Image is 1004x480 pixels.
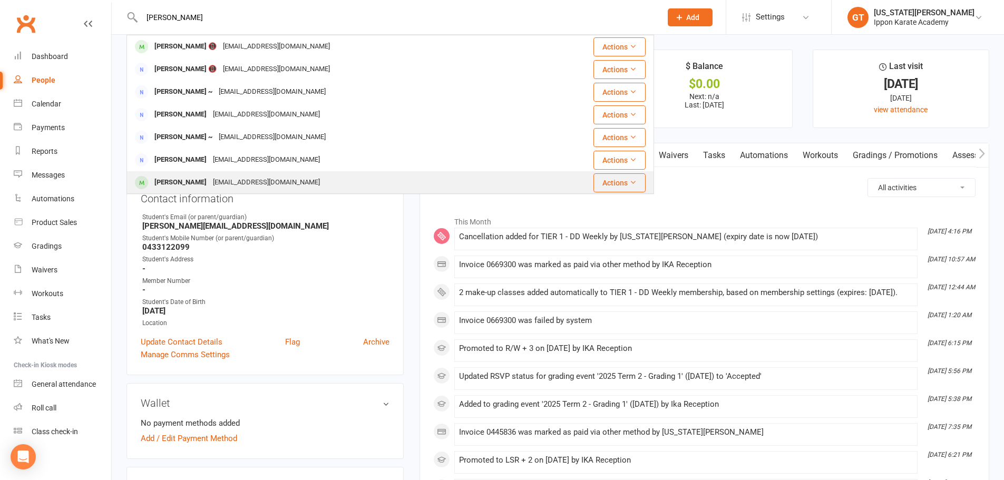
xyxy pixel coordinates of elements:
div: [DATE] [823,92,979,104]
button: Actions [593,83,646,102]
div: [DATE] [823,79,979,90]
strong: 0433122099 [142,242,389,252]
li: This Month [433,211,976,228]
i: [DATE] 10:57 AM [928,256,975,263]
div: [EMAIL_ADDRESS][DOMAIN_NAME] [220,39,333,54]
a: Roll call [14,396,111,420]
div: Promoted to LSR + 2 on [DATE] by IKA Reception [459,456,913,465]
div: Last visit [879,60,923,79]
div: 2 make-up classes added automatically to TIER 1 - DD Weekly membership, based on membership setti... [459,288,913,297]
a: Automations [733,143,795,168]
a: Reports [14,140,111,163]
div: Messages [32,171,65,179]
div: Student's Address [142,254,389,265]
span: Settings [756,5,785,29]
i: [DATE] 6:21 PM [928,451,971,458]
i: [DATE] 7:35 PM [928,423,971,430]
a: Workouts [795,143,845,168]
a: Tasks [14,306,111,329]
div: $ Balance [686,60,723,79]
a: Class kiosk mode [14,420,111,444]
div: [EMAIL_ADDRESS][DOMAIN_NAME] [220,62,333,77]
button: Actions [593,60,646,79]
div: [PERSON_NAME] [151,175,210,190]
li: No payment methods added [141,417,389,429]
h3: Wallet [141,397,389,409]
div: Cancellation added for TIER 1 - DD Weekly by [US_STATE][PERSON_NAME] (expiry date is now [DATE]) [459,232,913,241]
div: Location [142,318,389,328]
div: Invoice 0669300 was marked as paid via other method by IKA Reception [459,260,913,269]
div: People [32,76,55,84]
a: General attendance kiosk mode [14,373,111,396]
div: Reports [32,147,57,155]
i: [DATE] 12:44 AM [928,283,975,291]
a: Product Sales [14,211,111,234]
div: [US_STATE][PERSON_NAME] [874,8,974,17]
a: Automations [14,187,111,211]
button: Actions [593,151,646,170]
div: Payments [32,123,65,132]
div: [PERSON_NAME] [151,107,210,122]
a: Flag [285,336,300,348]
div: [EMAIL_ADDRESS][DOMAIN_NAME] [210,175,323,190]
a: Manage Comms Settings [141,348,230,361]
div: Invoice 0669300 was failed by system [459,316,913,325]
div: Added to grading event '2025 Term 2 - Grading 1' ([DATE]) by Ika Reception [459,400,913,409]
p: Next: n/a Last: [DATE] [626,92,783,109]
div: [EMAIL_ADDRESS][DOMAIN_NAME] [210,152,323,168]
div: [PERSON_NAME] 📵 [151,39,220,54]
h3: Activity [433,178,976,194]
i: [DATE] 4:16 PM [928,228,971,235]
button: Actions [593,173,646,192]
a: Waivers [14,258,111,282]
div: Student's Date of Birth [142,297,389,307]
div: What's New [32,337,70,345]
button: Add [668,8,713,26]
div: [EMAIL_ADDRESS][DOMAIN_NAME] [216,130,329,145]
div: Workouts [32,289,63,298]
button: Actions [593,128,646,147]
div: [PERSON_NAME] ~ [151,84,216,100]
div: Invoice 0445836 was marked as paid via other method by [US_STATE][PERSON_NAME] [459,428,913,437]
div: [PERSON_NAME] ~ [151,130,216,145]
a: What's New [14,329,111,353]
a: view attendance [874,105,928,114]
div: Student's Mobile Number (or parent/guardian) [142,233,389,243]
div: Ippon Karate Academy [874,17,974,27]
strong: - [142,264,389,273]
a: Workouts [14,282,111,306]
strong: [DATE] [142,306,389,316]
a: Clubworx [13,11,39,37]
a: Payments [14,116,111,140]
div: $0.00 [626,79,783,90]
div: General attendance [32,380,96,388]
div: Roll call [32,404,56,412]
div: Product Sales [32,218,77,227]
button: Actions [593,37,646,56]
strong: - [142,285,389,295]
i: [DATE] 6:15 PM [928,339,971,347]
div: Calendar [32,100,61,108]
div: Promoted to R/W + 3 on [DATE] by IKA Reception [459,344,913,353]
div: [EMAIL_ADDRESS][DOMAIN_NAME] [216,84,329,100]
div: [PERSON_NAME] 📵 [151,62,220,77]
button: Actions [593,105,646,124]
div: Student's Email (or parent/guardian) [142,212,389,222]
div: Automations [32,194,74,203]
div: Tasks [32,313,51,321]
a: People [14,68,111,92]
h3: Contact information [141,189,389,204]
input: Search... [139,10,654,25]
a: Archive [363,336,389,348]
strong: [PERSON_NAME][EMAIL_ADDRESS][DOMAIN_NAME] [142,221,389,231]
i: [DATE] 1:20 AM [928,311,971,319]
a: Calendar [14,92,111,116]
div: Gradings [32,242,62,250]
div: Open Intercom Messenger [11,444,36,469]
div: Dashboard [32,52,68,61]
a: Gradings [14,234,111,258]
a: Gradings / Promotions [845,143,945,168]
i: [DATE] 5:56 PM [928,367,971,375]
a: Add / Edit Payment Method [141,432,237,445]
div: Member Number [142,276,389,286]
